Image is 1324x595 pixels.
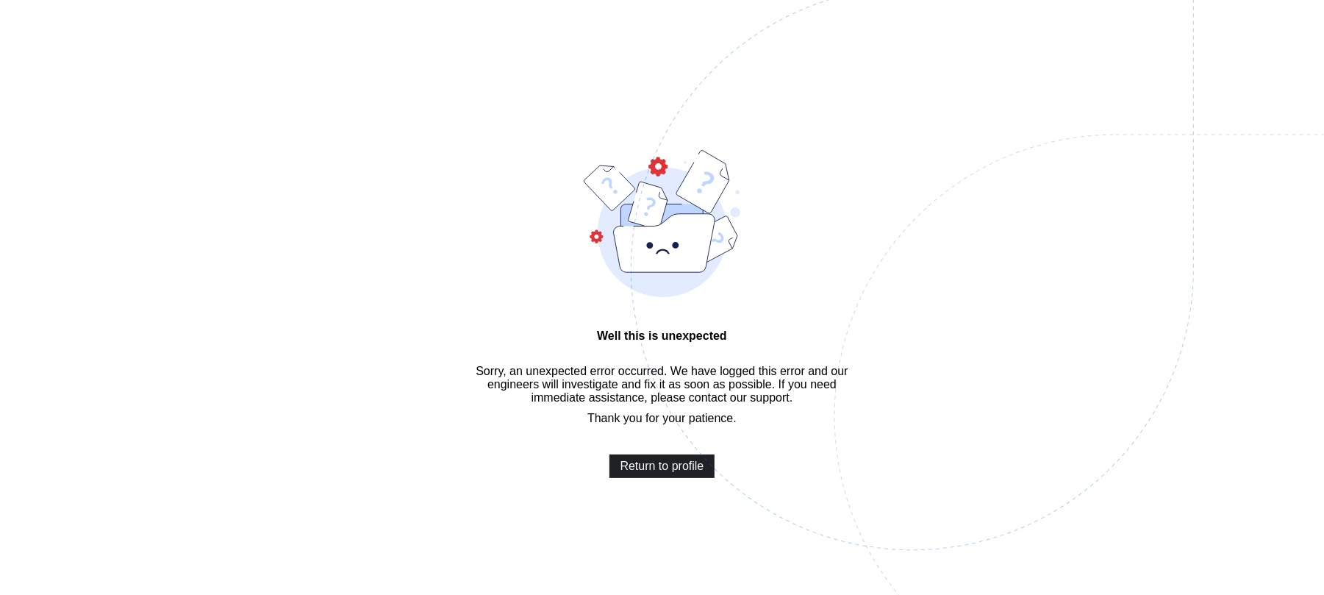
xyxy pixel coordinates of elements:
span: Thank you for your patience. [587,412,737,424]
img: error-bound.9d27ae2af7d8ffd69f21ced9f822e0fd.svg [584,150,740,297]
span: Well this is unexpected [463,329,860,343]
span: Return to profile [620,460,704,473]
span: Sorry, an unexpected error occurred. We have logged this error and our engineers will investigate... [463,365,860,405]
